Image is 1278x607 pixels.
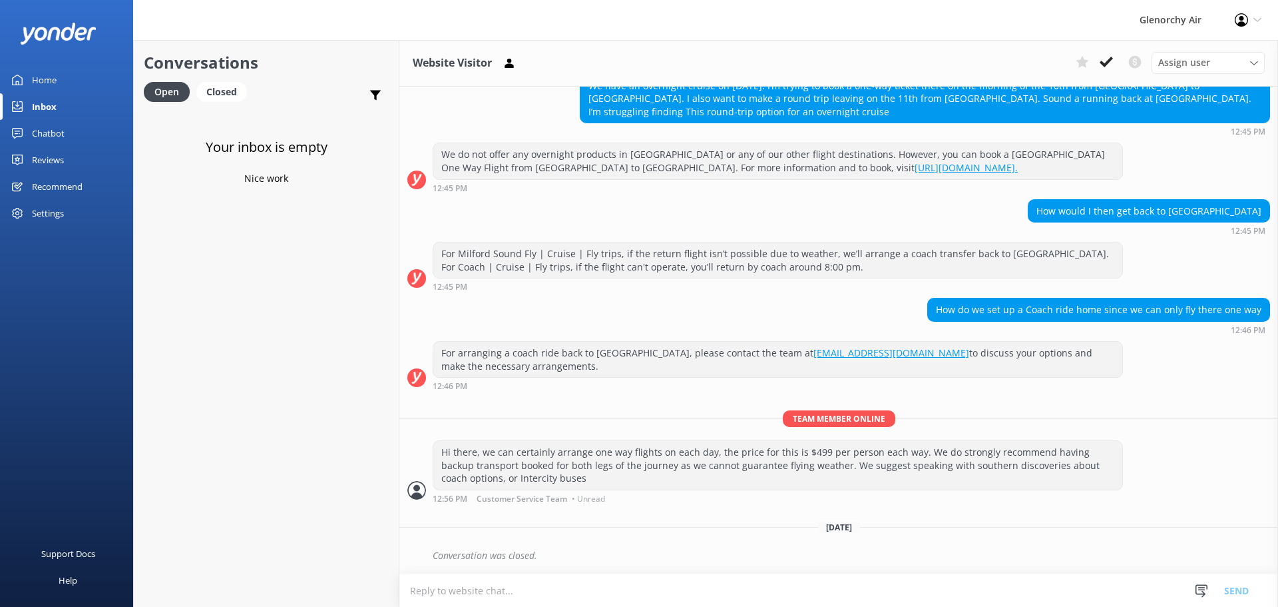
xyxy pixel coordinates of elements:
[20,23,97,45] img: yonder-white-logo.png
[244,171,288,186] p: Nice work
[433,183,1123,193] div: Sep 29 2025 12:45pm (UTC +13:00) Pacific/Auckland
[915,161,1018,174] a: [URL][DOMAIN_NAME].
[433,381,1123,390] div: Sep 29 2025 12:46pm (UTC +13:00) Pacific/Auckland
[144,50,389,75] h2: Conversations
[1158,55,1210,70] span: Assign user
[407,544,1270,567] div: 2025-09-30T01:58:47.986
[433,342,1122,377] div: For arranging a coach ride back to [GEOGRAPHIC_DATA], please contact the team at to discuss your ...
[59,567,77,594] div: Help
[433,185,467,193] strong: 12:45 PM
[1231,128,1265,136] strong: 12:45 PM
[144,84,196,99] a: Open
[41,540,95,567] div: Support Docs
[572,495,605,503] span: • Unread
[433,382,467,390] strong: 12:46 PM
[206,137,327,158] h3: Your inbox is empty
[433,243,1122,278] div: For Milford Sound Fly | Cruise | Fly trips, if the return flight isn’t possible due to weather, w...
[1152,52,1265,73] div: Assign User
[32,93,57,120] div: Inbox
[433,283,467,291] strong: 12:45 PM
[1028,200,1269,223] div: How would I then get back to [GEOGRAPHIC_DATA]
[783,410,895,427] span: Team member online
[580,75,1269,123] div: We have an overnight cruise on [DATE]. I’m trying to book a one-way ticket there on the morning o...
[196,84,254,99] a: Closed
[433,143,1122,179] div: We do not offer any overnight products in [GEOGRAPHIC_DATA] or any of our other flight destinatio...
[1028,226,1270,235] div: Sep 29 2025 12:45pm (UTC +13:00) Pacific/Auckland
[32,173,83,200] div: Recommend
[927,325,1270,334] div: Sep 29 2025 12:46pm (UTC +13:00) Pacific/Auckland
[928,299,1269,321] div: How do we set up a Coach ride home since we can only fly there one way
[477,495,567,503] span: Customer Service Team
[818,522,860,533] span: [DATE]
[32,147,64,173] div: Reviews
[433,544,1270,567] div: Conversation was closed.
[433,441,1122,490] div: Hi there, we can certainly arrange one way flights on each day, the price for this is $499 per pe...
[413,55,492,72] h3: Website Visitor
[433,494,1123,503] div: Sep 29 2025 12:56pm (UTC +13:00) Pacific/Auckland
[433,495,467,503] strong: 12:56 PM
[1231,227,1265,235] strong: 12:45 PM
[813,346,969,359] a: [EMAIL_ADDRESS][DOMAIN_NAME]
[144,82,190,102] div: Open
[580,127,1270,136] div: Sep 29 2025 12:45pm (UTC +13:00) Pacific/Auckland
[433,282,1123,291] div: Sep 29 2025 12:45pm (UTC +13:00) Pacific/Auckland
[1231,326,1265,334] strong: 12:46 PM
[196,82,247,102] div: Closed
[32,120,65,147] div: Chatbot
[32,67,57,93] div: Home
[32,200,64,227] div: Settings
